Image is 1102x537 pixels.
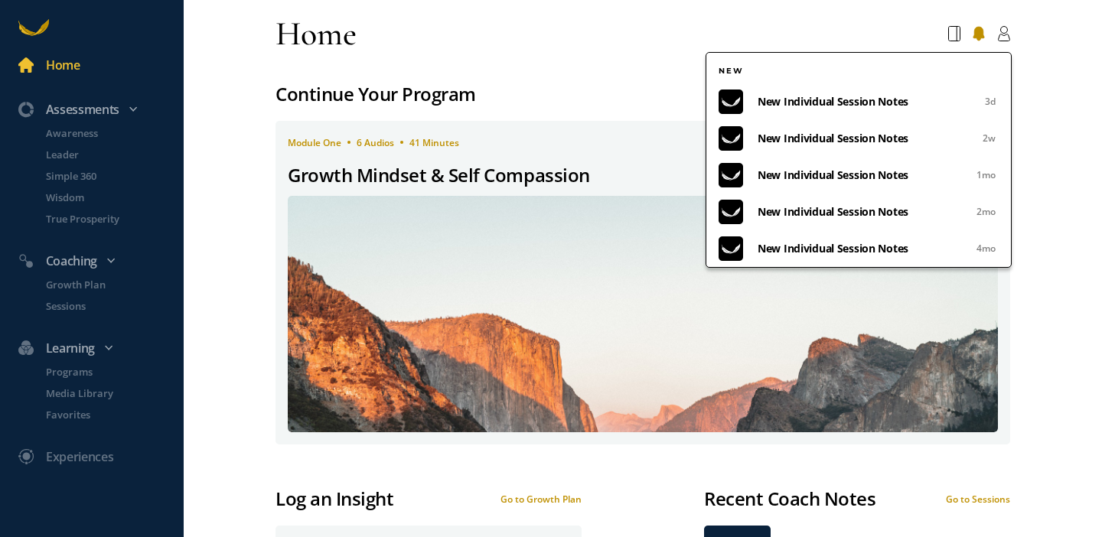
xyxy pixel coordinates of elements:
img: image [719,236,743,261]
a: imageNew Individual Session Notes2w [719,126,999,151]
span: New Individual Session Notes [758,203,970,221]
p: Sessions [46,298,181,314]
span: New Individual Session Notes [758,129,971,148]
a: Leader [28,147,184,162]
p: Favorites [46,407,181,422]
span: 6 Audios [357,136,394,149]
p: Media Library [46,386,181,401]
div: Recent Coach Notes [704,484,875,513]
span: 2mo [976,204,996,220]
a: module one6 Audios41 MinutesGrowth Mindset & Self Compassion [275,121,1010,444]
div: Experiences [46,447,113,467]
h3: NEW [719,65,999,77]
a: Programs [28,364,184,379]
span: 4mo [976,241,996,256]
img: image [719,200,743,224]
div: Learning [9,338,190,358]
p: Awareness [46,125,181,141]
div: Go to Growth Plan [500,493,582,506]
p: Growth Plan [46,277,181,292]
div: Home [46,55,80,75]
a: Wisdom [28,190,184,205]
div: Assessments [9,99,190,119]
a: Media Library [28,386,184,401]
span: New Individual Session Notes [758,239,970,258]
p: Simple 360 [46,168,181,184]
a: Simple 360 [28,168,184,184]
span: 2w [977,131,996,146]
p: True Prosperity [46,211,181,226]
p: Programs [46,364,181,379]
div: Growth Mindset & Self Compassion [288,161,590,190]
a: Favorites [28,407,184,422]
a: Awareness [28,125,184,141]
p: Leader [46,147,181,162]
div: Continue Your Program [275,80,1010,109]
span: New Individual Session Notes [758,166,970,184]
div: Go to Sessions [946,493,1010,506]
img: image [719,126,743,151]
a: imageNew Individual Session Notes2mo [719,200,999,224]
div: Log an Insight [275,484,393,513]
span: 41 Minutes [409,136,459,149]
a: imageNew Individual Session Notes3d [719,89,999,114]
span: New Individual Session Notes [758,93,971,111]
a: True Prosperity [28,211,184,226]
img: 5ffd683f75b04f9fae80780a_1697608424.jpg [288,196,998,432]
p: Wisdom [46,190,181,205]
span: module one [288,136,341,149]
a: Growth Plan [28,277,184,292]
span: 3d [977,94,996,109]
span: 1mo [976,168,996,183]
div: Home [275,12,357,55]
div: Coaching [9,251,190,271]
a: imageNew Individual Session Notes1mo [719,163,999,187]
a: Sessions [28,298,184,314]
a: imageNew Individual Session Notes4mo [719,236,999,261]
img: image [719,89,743,114]
img: image [719,163,743,187]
